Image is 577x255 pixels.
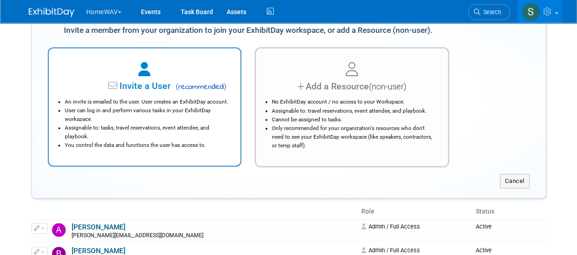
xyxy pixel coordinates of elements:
li: You control the data and functions the user has access to. [65,141,229,150]
img: Amanda Jasper [52,223,66,237]
li: Assignable to: travel reservations, event attendee, and playbook. [272,107,437,115]
img: ExhibitDay [29,8,74,17]
th: Status [472,204,546,219]
li: Cannot be assigned to tasks. [272,115,437,124]
span: recommended [173,82,226,93]
li: An invite is emailed to the user. User creates an ExhibitDay account. [65,98,229,106]
span: Active [476,223,492,230]
span: ( [176,82,178,91]
span: Search [480,9,501,16]
div: [PERSON_NAME][EMAIL_ADDRESS][DOMAIN_NAME] [72,232,355,239]
div: Add a Resource [267,80,437,93]
li: Only recommended for your organization's resources who don't need to see your ExhibitDay workspac... [272,124,437,150]
li: User can log in and perform various tasks in your ExhibitDay workspace. [65,106,229,124]
button: Cancel [500,174,530,188]
span: (non-user) [369,82,406,92]
span: ) [224,82,227,91]
a: [PERSON_NAME] [72,223,125,231]
img: Sarah Garrison [522,3,540,21]
li: No ExhibitDay account / no access to your Workspace. [272,98,437,106]
div: Invite a member from your organization to join your ExhibitDay workspace, or add a Resource (non-... [48,21,449,41]
span: Active [476,247,492,254]
span: Invite a User [62,81,171,91]
span: Admin / Full Access [361,223,420,230]
li: Assignable to: tasks, travel reservations, event attendee, and playbook. [65,124,229,141]
th: Role [358,204,472,219]
a: [PERSON_NAME] [72,247,125,255]
a: Search [468,4,510,20]
span: Admin / Full Access [361,247,420,254]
